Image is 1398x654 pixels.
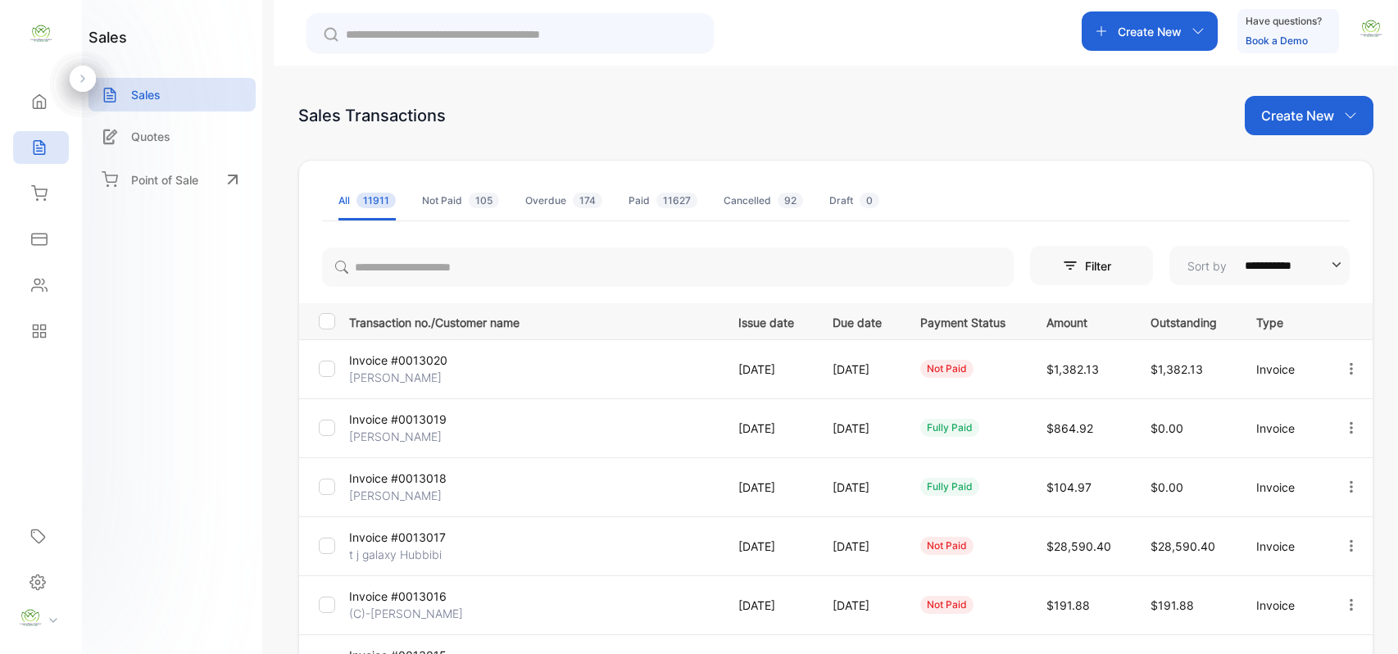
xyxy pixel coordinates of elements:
p: Invoice #0013019 [349,411,472,428]
p: Sales [131,86,161,103]
button: Create New [1245,96,1373,135]
p: [DATE] [738,420,799,437]
div: Sales Transactions [298,103,446,128]
img: profile [18,606,43,630]
span: $1,382.13 [1151,362,1203,376]
p: Amount [1046,311,1117,331]
p: Create New [1118,23,1182,40]
p: Transaction no./Customer name [349,311,718,331]
p: Due date [833,311,887,331]
div: not paid [920,596,974,614]
span: $28,590.40 [1151,539,1215,553]
p: Invoice #0013020 [349,352,472,369]
p: [DATE] [738,361,799,378]
p: Invoice #0013018 [349,470,472,487]
p: Invoice [1256,361,1309,378]
p: Sort by [1187,257,1227,275]
iframe: LiveChat chat widget [1329,585,1398,654]
p: [DATE] [833,479,887,496]
p: Invoice [1256,597,1309,614]
span: 0 [860,193,879,208]
div: Paid [629,193,697,208]
span: $0.00 [1151,421,1183,435]
div: All [338,193,396,208]
span: $191.88 [1151,598,1194,612]
p: [DATE] [833,597,887,614]
div: not paid [920,537,974,555]
span: $191.88 [1046,598,1090,612]
p: (C)-[PERSON_NAME] [349,605,472,622]
p: [PERSON_NAME] [349,369,472,386]
button: avatar [1359,11,1383,51]
div: not paid [920,360,974,378]
h1: sales [89,26,127,48]
div: Cancelled [724,193,803,208]
p: Invoice #0013017 [349,529,472,546]
p: [DATE] [738,538,799,555]
span: 11627 [656,193,697,208]
img: avatar [1359,16,1383,41]
a: Quotes [89,120,256,153]
span: 105 [469,193,499,208]
p: Invoice [1256,538,1309,555]
span: 92 [778,193,803,208]
p: Quotes [131,128,170,145]
div: Overdue [525,193,602,208]
p: [PERSON_NAME] [349,428,472,445]
a: Book a Demo [1246,34,1308,47]
p: Invoice [1256,479,1309,496]
p: [PERSON_NAME] [349,487,472,504]
p: [DATE] [833,538,887,555]
p: Create New [1261,106,1334,125]
p: Invoice #0013016 [349,588,472,605]
p: Invoice [1256,420,1309,437]
p: Point of Sale [131,171,198,188]
span: $0.00 [1151,480,1183,494]
span: $28,590.40 [1046,539,1111,553]
a: Sales [89,78,256,111]
div: fully paid [920,478,979,496]
div: Draft [829,193,879,208]
p: [DATE] [833,420,887,437]
p: Outstanding [1151,311,1223,331]
span: $864.92 [1046,421,1093,435]
p: t j galaxy Hubbibi [349,546,472,563]
div: fully paid [920,419,979,437]
span: 11911 [356,193,396,208]
div: Not Paid [422,193,499,208]
p: [DATE] [738,479,799,496]
p: Payment Status [920,311,1013,331]
p: [DATE] [738,597,799,614]
button: Create New [1082,11,1218,51]
span: $104.97 [1046,480,1092,494]
p: Type [1256,311,1309,331]
p: [DATE] [833,361,887,378]
span: 174 [573,193,602,208]
p: Issue date [738,311,799,331]
button: Sort by [1169,246,1350,285]
p: Have questions? [1246,13,1322,30]
a: Point of Sale [89,161,256,198]
span: $1,382.13 [1046,362,1099,376]
img: logo [29,21,53,46]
